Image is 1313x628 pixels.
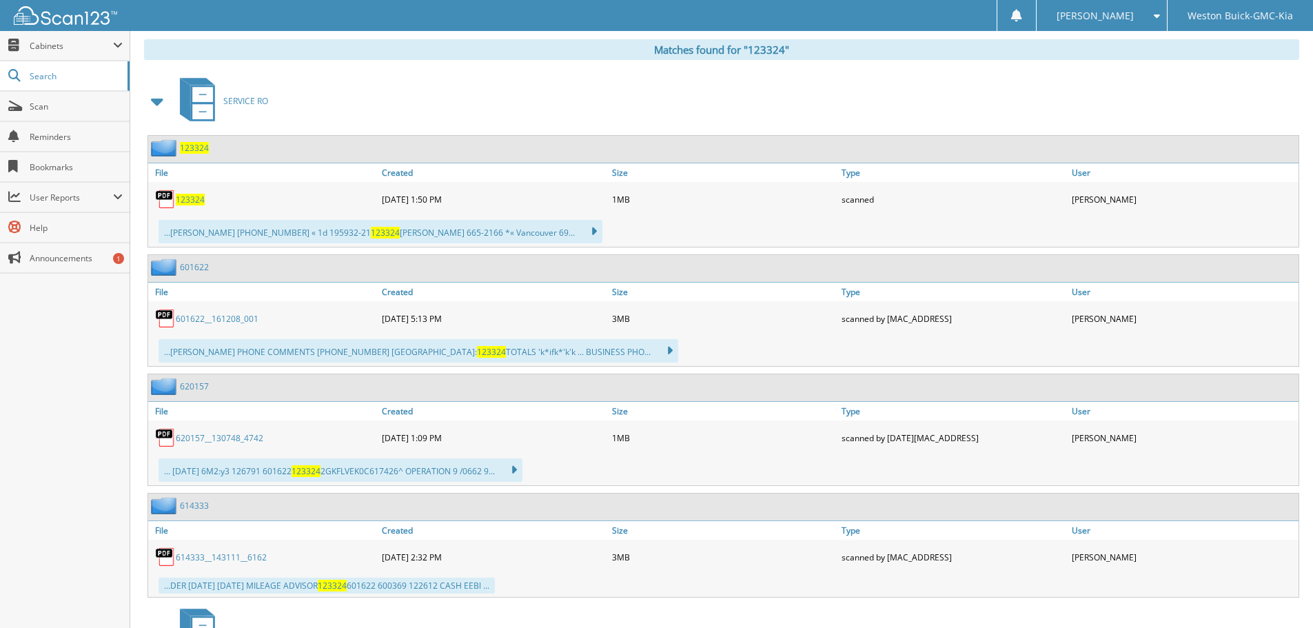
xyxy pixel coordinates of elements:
a: Created [378,521,609,540]
a: Type [838,283,1068,301]
a: User [1068,521,1299,540]
div: ...[PERSON_NAME] [PHONE_NUMBER] « 1d 195932-21 [PERSON_NAME] 665-2166 *« Vancouver 69... [159,220,602,243]
span: [PERSON_NAME] [1057,12,1134,20]
a: 601622__161208_001 [176,313,258,325]
a: Size [609,163,839,182]
a: Type [838,521,1068,540]
img: folder2.png [151,378,180,395]
span: Reminders [30,131,123,143]
a: Created [378,402,609,421]
div: Matches found for "123324" [144,39,1299,60]
a: Created [378,163,609,182]
a: Size [609,521,839,540]
img: folder2.png [151,259,180,276]
img: scan123-logo-white.svg [14,6,117,25]
div: scanned by [MAC_ADDRESS] [838,305,1068,332]
span: User Reports [30,192,113,203]
div: [PERSON_NAME] [1068,185,1299,213]
img: PDF.png [155,189,176,210]
a: 620157 [180,381,209,392]
span: SERVICE RO [223,95,268,107]
div: 3MB [609,305,839,332]
a: Type [838,402,1068,421]
a: Size [609,283,839,301]
span: Bookmarks [30,161,123,173]
div: scanned [838,185,1068,213]
div: [DATE] 5:13 PM [378,305,609,332]
span: Weston Buick-GMC-Kia [1188,12,1293,20]
span: Help [30,222,123,234]
div: [DATE] 1:50 PM [378,185,609,213]
img: PDF.png [155,308,176,329]
div: 1MB [609,424,839,452]
a: User [1068,283,1299,301]
div: scanned by [DATE][MAC_ADDRESS] [838,424,1068,452]
div: [PERSON_NAME] [1068,543,1299,571]
a: 614333 [180,500,209,511]
div: [DATE] 1:09 PM [378,424,609,452]
div: ... [DATE] 6M2:y3 126791 601622 2GKFLVEK0C617426^ OPERATION 9 /0662 9... [159,458,522,482]
a: Type [838,163,1068,182]
div: [PERSON_NAME] [1068,305,1299,332]
img: PDF.png [155,547,176,567]
span: Cabinets [30,40,113,52]
a: 620157__130748_4742 [176,432,263,444]
a: File [148,402,378,421]
span: 123324 [292,465,320,477]
a: File [148,163,378,182]
a: 601622 [180,261,209,273]
a: 123324 [180,142,209,154]
a: 614333__143111__6162 [176,551,267,563]
div: ...[PERSON_NAME] PHONE COMMENTS [PHONE_NUMBER] [GEOGRAPHIC_DATA]: TOTALS 'k*ifk*'k'k ... BUSINESS... [159,339,678,363]
span: Scan [30,101,123,112]
span: 123324 [318,580,347,591]
div: [PERSON_NAME] [1068,424,1299,452]
span: Search [30,70,121,82]
span: Announcements [30,252,123,264]
a: User [1068,402,1299,421]
span: 123324 [477,346,506,358]
iframe: Chat Widget [1244,562,1313,628]
div: scanned by [MAC_ADDRESS] [838,543,1068,571]
img: folder2.png [151,139,180,156]
a: File [148,283,378,301]
div: ...DER [DATE] [DATE] MILEAGE ADVISOR 601622 600369 122612 CASH EEBl ... [159,578,495,594]
a: File [148,521,378,540]
div: 1 [113,253,124,264]
a: User [1068,163,1299,182]
a: SERVICE RO [172,74,268,128]
a: 123324 [176,194,205,205]
div: 1MB [609,185,839,213]
span: 123324 [371,227,400,239]
a: Size [609,402,839,421]
a: Created [378,283,609,301]
img: folder2.png [151,497,180,514]
div: 3MB [609,543,839,571]
img: PDF.png [155,427,176,448]
div: [DATE] 2:32 PM [378,543,609,571]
